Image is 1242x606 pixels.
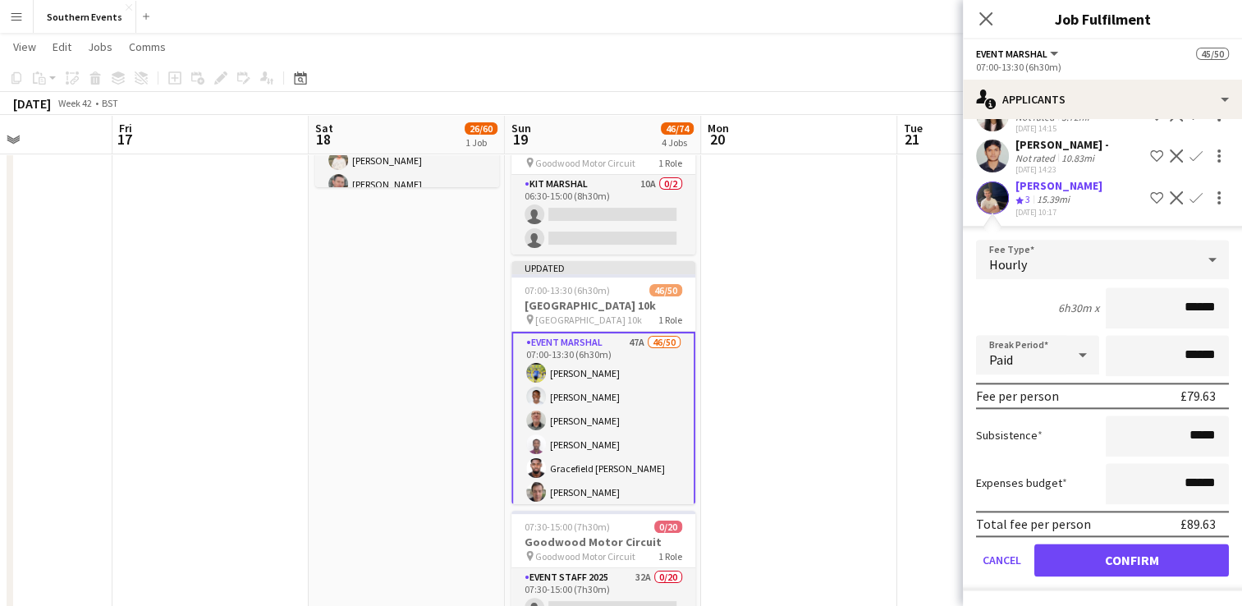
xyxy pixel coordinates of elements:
a: Jobs [81,36,119,57]
div: Total fee per person [976,516,1091,532]
span: Edit [53,39,71,54]
div: 15.39mi [1033,193,1073,207]
div: [PERSON_NAME] [1015,178,1102,193]
span: Hourly [989,256,1027,273]
span: Goodwood Motor Circuit [535,157,635,169]
div: £79.63 [1180,388,1216,404]
span: 17 [117,130,132,149]
span: 46/74 [661,122,694,135]
a: View [7,36,43,57]
span: Goodwood Motor Circuit [535,550,635,562]
span: 45/50 [1196,48,1229,60]
span: [GEOGRAPHIC_DATA] 10k [535,314,642,326]
button: Southern Events [34,1,136,33]
label: Subsistence [976,428,1043,443]
app-job-card: Updated07:00-13:30 (6h30m)46/50[GEOGRAPHIC_DATA] 10k [GEOGRAPHIC_DATA] 10k1 RoleEvent Marshal47A4... [511,261,695,504]
label: Expenses budget [976,475,1067,490]
a: Edit [46,36,78,57]
span: Week 42 [54,97,95,109]
div: Fee per person [976,388,1059,404]
div: Updated [511,261,695,274]
span: 1 Role [658,550,682,562]
span: 26/60 [465,122,497,135]
span: Fri [119,121,132,135]
button: Event Marshal [976,48,1061,60]
div: [DATE] 14:23 [1015,164,1109,175]
div: Not rated [1015,152,1058,164]
h3: [GEOGRAPHIC_DATA] 10k [511,298,695,313]
app-card-role: Kit Marshal10A0/206:30-15:00 (8h30m) [511,175,695,255]
button: Cancel [976,544,1028,576]
span: 07:30-15:00 (7h30m) [525,521,610,533]
span: Tue [904,121,923,135]
div: 07:00-13:30 (6h30m) [976,61,1229,73]
div: 6h30m x [1058,301,1099,315]
div: [DATE] 14:15 [1015,123,1102,134]
span: View [13,39,36,54]
app-job-card: 06:30-15:00 (8h30m)0/2RT Kit Assistant - Goodwood Motor Circuit Goodwood Motor Circuit1 RoleKit M... [511,103,695,255]
span: Sun [511,121,531,135]
div: 10.83mi [1058,152,1098,164]
div: BST [102,97,118,109]
span: Event Marshal [976,48,1047,60]
span: Comms [129,39,166,54]
div: 4 Jobs [662,136,693,149]
div: 1 Job [465,136,497,149]
span: 46/50 [649,284,682,296]
span: 20 [705,130,729,149]
h3: Job Fulfilment [963,8,1242,30]
span: Jobs [88,39,112,54]
button: Confirm [1034,544,1229,576]
span: Mon [708,121,729,135]
span: Paid [989,351,1013,368]
div: [DATE] [13,95,51,112]
span: 07:00-13:30 (6h30m) [525,284,610,296]
h3: Goodwood Motor Circuit [511,535,695,549]
span: 21 [901,130,923,149]
span: 0/20 [654,521,682,533]
div: [PERSON_NAME] - [1015,137,1109,152]
a: Comms [122,36,172,57]
span: 18 [313,130,333,149]
span: 1 Role [658,314,682,326]
div: [DATE] 10:17 [1015,207,1102,218]
div: Applicants [963,80,1242,119]
span: 19 [509,130,531,149]
div: £89.63 [1180,516,1216,532]
span: Sat [315,121,333,135]
span: 1 Role [658,157,682,169]
span: 3 [1025,193,1030,205]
